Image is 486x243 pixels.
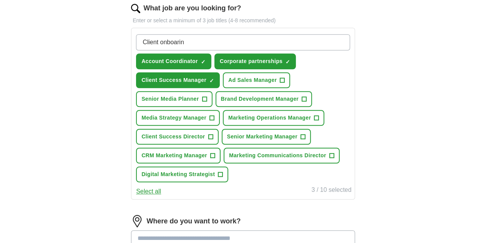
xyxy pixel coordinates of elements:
[214,53,296,69] button: Corporate partnerships✓
[136,53,211,69] button: Account Coordinator✓
[312,185,352,196] div: 3 / 10 selected
[136,110,220,126] button: Media Strategy Manager
[141,95,199,103] span: Senior Media Planner
[223,72,290,88] button: Ad Sales Manager
[141,57,198,65] span: Account Coordinator
[141,133,205,141] span: Client Success Director
[222,129,311,145] button: Senior Marketing Manager
[143,3,241,13] label: What job are you looking for?
[136,166,228,182] button: Digital Marketing Strategist
[136,72,220,88] button: Client Success Manager✓
[131,17,355,25] p: Enter or select a minimum of 3 job titles (4-8 recommended)
[209,78,214,84] span: ✓
[136,91,212,107] button: Senior Media Planner
[221,95,299,103] span: Brand Development Manager
[136,148,221,163] button: CRM Marketing Manager
[141,151,207,160] span: CRM Marketing Manager
[227,133,297,141] span: Senior Marketing Manager
[136,187,161,196] button: Select all
[220,57,282,65] span: Corporate partnerships
[136,129,218,145] button: Client Success Director
[285,59,290,65] span: ✓
[228,76,277,84] span: Ad Sales Manager
[229,151,326,160] span: Marketing Communications Director
[131,4,140,13] img: search.png
[141,170,215,178] span: Digital Marketing Strategist
[216,91,312,107] button: Brand Development Manager
[131,215,143,227] img: location.png
[228,114,311,122] span: Marketing Operations Manager
[141,76,206,84] span: Client Success Manager
[136,34,350,50] input: Type a job title and press enter
[146,216,241,226] label: Where do you want to work?
[223,110,324,126] button: Marketing Operations Manager
[224,148,340,163] button: Marketing Communications Director
[201,59,206,65] span: ✓
[141,114,206,122] span: Media Strategy Manager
